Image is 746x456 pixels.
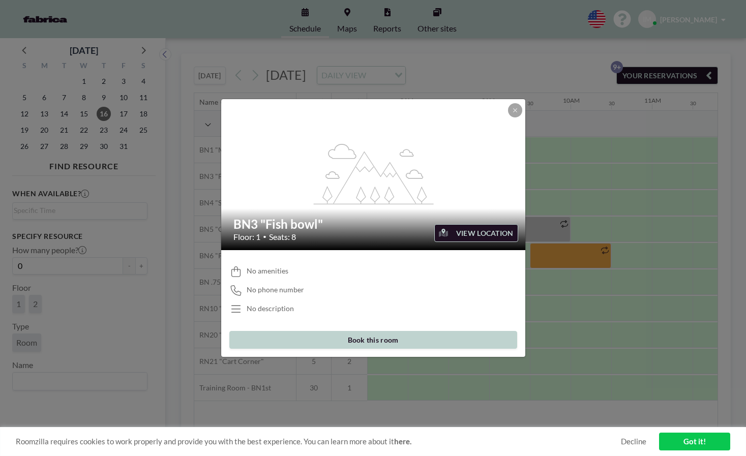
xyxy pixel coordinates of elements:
[659,433,730,450] a: Got it!
[247,266,288,276] span: No amenities
[247,285,304,294] span: No phone number
[16,437,621,446] span: Roomzilla requires cookies to work properly and provide you with the best experience. You can lea...
[263,233,266,240] span: •
[269,232,296,242] span: Seats: 8
[313,143,433,204] g: flex-grow: 1.2;
[233,217,514,232] h2: BN3 "Fish bowl"
[621,437,646,446] a: Decline
[229,331,517,349] button: Book this room
[434,224,518,242] button: VIEW LOCATION
[394,437,411,446] a: here.
[247,304,294,313] div: No description
[233,232,260,242] span: Floor: 1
